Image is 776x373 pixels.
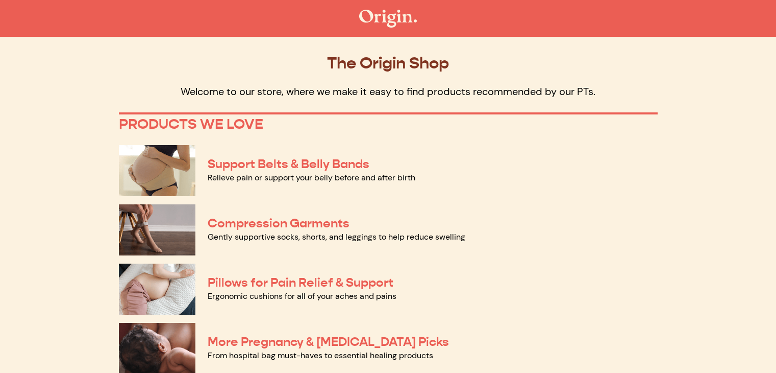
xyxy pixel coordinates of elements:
[359,10,417,28] img: The Origin Shop
[208,275,393,290] a: Pillows for Pain Relief & Support
[208,291,396,301] a: Ergonomic cushions for all of your aches and pains
[119,53,658,73] p: The Origin Shop
[208,231,465,242] a: Gently supportive socks, shorts, and leggings to help reduce swelling
[119,145,195,196] img: Support Belts & Belly Bands
[208,172,415,183] a: Relieve pain or support your belly before and after birth
[208,216,349,231] a: Compression Garments
[208,156,369,172] a: Support Belts & Belly Bands
[119,204,195,255] img: Compression Garments
[119,115,658,133] p: PRODUCTS WE LOVE
[119,85,658,98] p: Welcome to our store, where we make it easy to find products recommended by our PTs.
[208,334,449,349] a: More Pregnancy & [MEDICAL_DATA] Picks
[119,264,195,315] img: Pillows for Pain Relief & Support
[208,350,433,361] a: From hospital bag must-haves to essential healing products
